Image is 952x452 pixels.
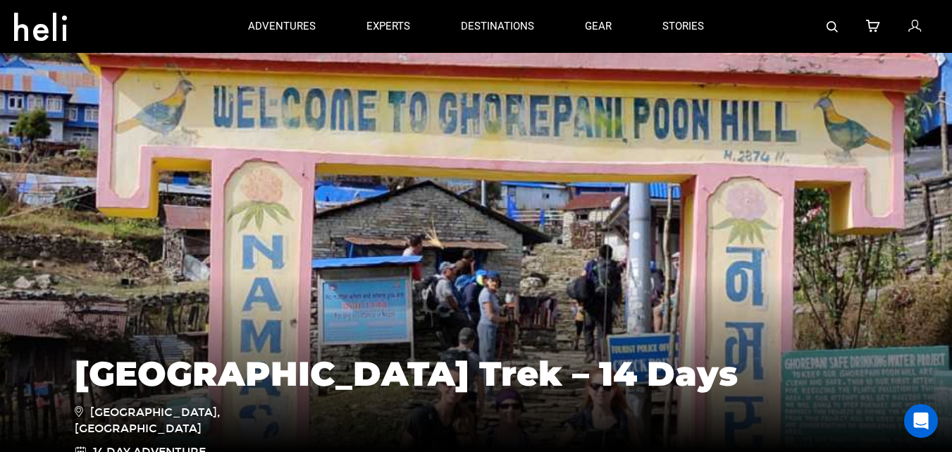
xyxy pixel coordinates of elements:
[827,21,838,32] img: search-bar-icon.svg
[75,355,878,393] h1: [GEOGRAPHIC_DATA] Trek – 14 Days
[461,19,534,34] p: destinations
[248,19,316,34] p: adventures
[904,404,938,438] div: Open Intercom Messenger
[75,403,276,437] span: [GEOGRAPHIC_DATA], [GEOGRAPHIC_DATA]
[366,19,410,34] p: experts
